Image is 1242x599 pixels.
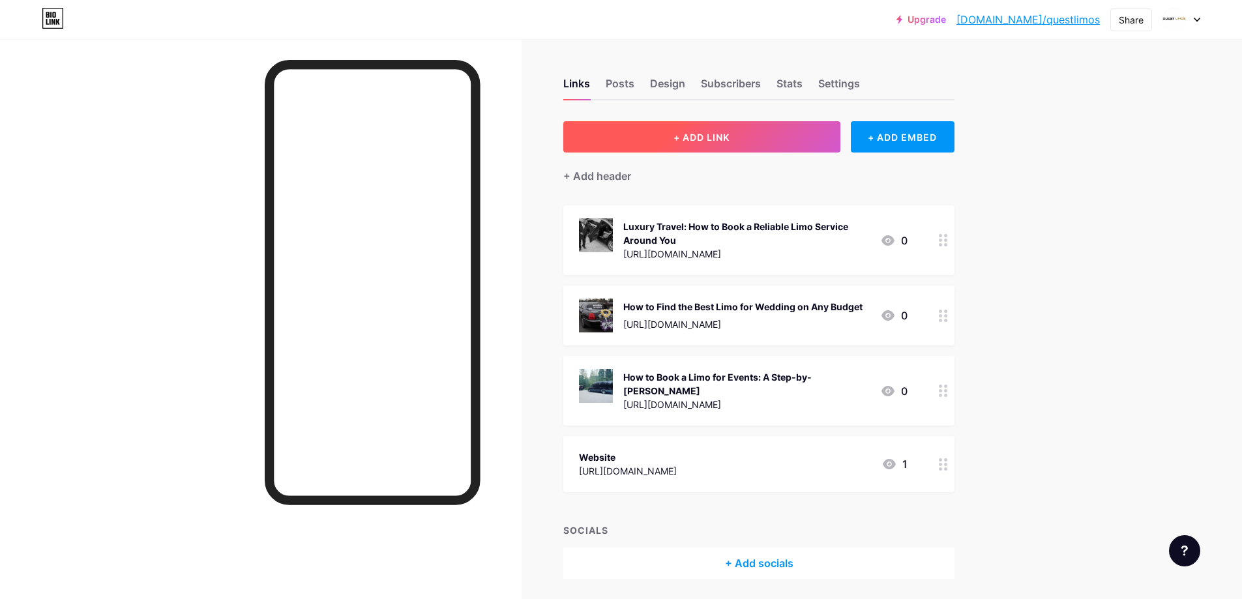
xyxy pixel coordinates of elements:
div: Design [650,76,685,99]
div: 0 [880,383,908,399]
div: Links [563,76,590,99]
img: questlimos [1162,7,1187,32]
div: 0 [880,233,908,248]
button: + ADD LINK [563,121,840,153]
div: Share [1119,13,1144,27]
div: How to Book a Limo for Events: A Step-by-[PERSON_NAME] [623,370,870,398]
img: Luxury Travel: How to Book a Reliable Limo Service Around You [579,218,613,252]
div: Website [579,450,677,464]
div: 0 [880,308,908,323]
div: Posts [606,76,634,99]
div: [URL][DOMAIN_NAME] [579,464,677,478]
div: Settings [818,76,860,99]
div: + ADD EMBED [851,121,954,153]
div: Subscribers [701,76,761,99]
div: Luxury Travel: How to Book a Reliable Limo Service Around You [623,220,870,247]
div: Stats [776,76,803,99]
div: [URL][DOMAIN_NAME] [623,247,870,261]
img: How to Find the Best Limo for Wedding on Any Budget [579,299,613,332]
div: SOCIALS [563,523,954,537]
div: + Add socials [563,548,954,579]
img: How to Book a Limo for Events: A Step-by-Step Guide [579,369,613,403]
a: [DOMAIN_NAME]/questlimos [956,12,1100,27]
div: + Add header [563,168,631,184]
span: + ADD LINK [673,132,730,143]
div: 1 [881,456,908,472]
a: Upgrade [896,14,946,25]
div: How to Find the Best Limo for Wedding on Any Budget [623,300,863,314]
div: [URL][DOMAIN_NAME] [623,398,870,411]
div: [URL][DOMAIN_NAME] [623,317,863,331]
